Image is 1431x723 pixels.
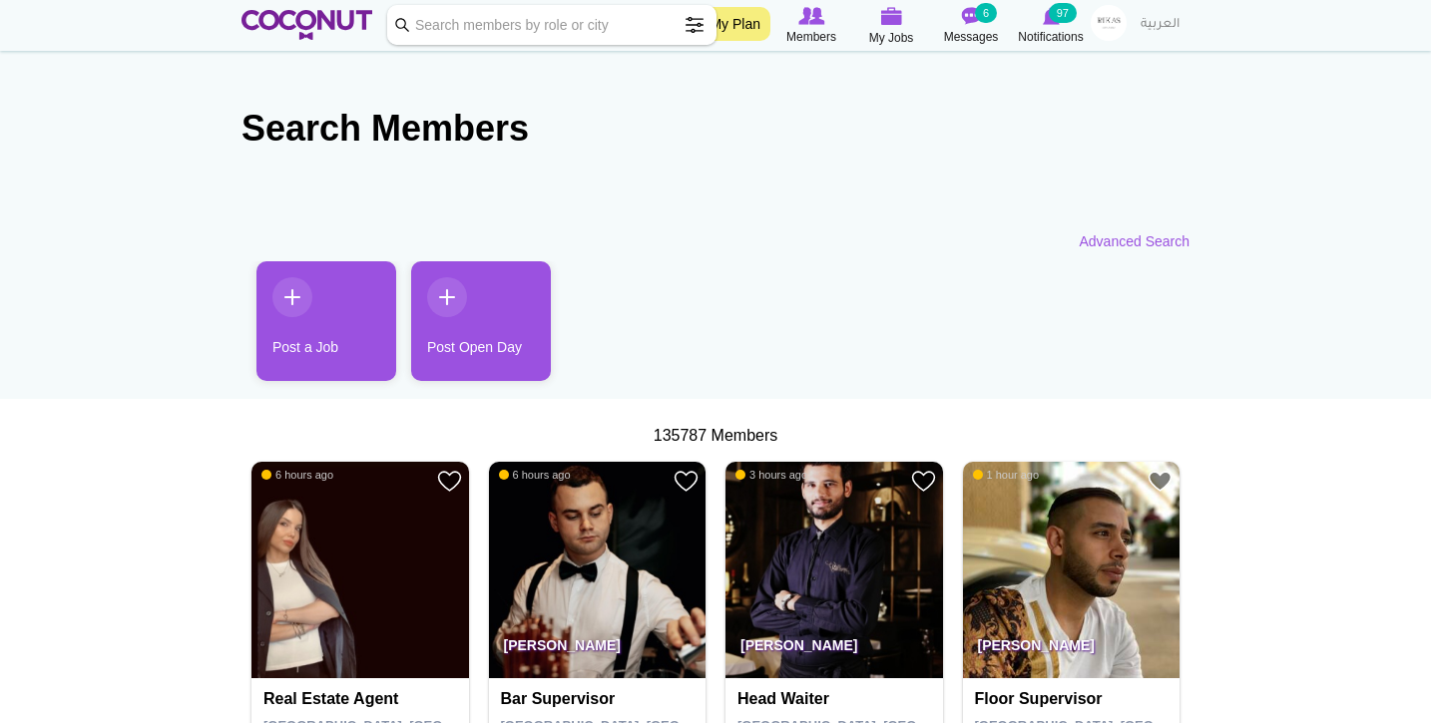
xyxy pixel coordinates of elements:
p: [PERSON_NAME] [489,622,707,678]
img: Notifications [1043,7,1060,25]
a: Add to Favourites [1148,469,1173,494]
p: [PERSON_NAME] [963,622,1181,678]
a: My Jobs My Jobs [851,5,931,48]
img: My Jobs [880,7,902,25]
h4: Real Estate Agent [263,690,462,708]
h4: Floor Supervisor [975,690,1174,708]
a: Notifications Notifications 97 [1011,5,1091,47]
li: 2 / 2 [396,261,536,396]
a: Add to Favourites [437,469,462,494]
a: Advanced Search [1079,231,1190,251]
span: 1 hour ago [973,468,1040,482]
a: Add to Favourites [674,469,699,494]
img: Home [241,10,372,40]
a: Add to Favourites [911,469,936,494]
h4: Bar Supervisor [501,690,700,708]
span: Notifications [1018,27,1083,47]
h2: Search Members [241,105,1190,153]
img: Messages [961,7,981,25]
div: 135787 Members [241,425,1190,448]
li: 1 / 2 [241,261,381,396]
a: Messages Messages 6 [931,5,1011,47]
a: Post Open Day [411,261,551,381]
small: 6 [975,3,997,23]
span: 6 hours ago [261,468,333,482]
span: 3 hours ago [735,468,807,482]
small: 97 [1049,3,1077,23]
a: Post a Job [256,261,396,381]
a: Browse Members Members [771,5,851,47]
span: 6 hours ago [499,468,571,482]
h4: Head Waiter [737,690,936,708]
span: My Jobs [869,28,914,48]
img: Browse Members [798,7,824,25]
input: Search members by role or city [387,5,716,45]
span: Members [786,27,836,47]
span: Messages [944,27,999,47]
a: العربية [1131,5,1190,45]
p: [PERSON_NAME] [725,622,943,678]
a: My Plan [700,7,770,41]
